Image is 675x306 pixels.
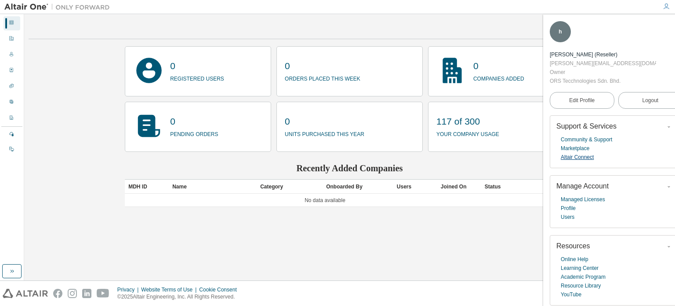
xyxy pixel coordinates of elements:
[4,48,20,62] div: Users
[556,122,617,130] span: Support & Services
[556,242,590,250] span: Resources
[4,143,20,157] div: On Prem
[4,32,20,46] div: Companies
[561,153,594,162] a: Altair Connect
[4,111,20,125] div: Company Profile
[561,255,588,264] a: Online Help
[473,73,524,83] p: companies added
[550,77,656,85] div: ORS Tecchnologies Sdn. Bhd.
[117,286,141,293] div: Privacy
[561,144,589,153] a: Marketplace
[68,289,77,298] img: instagram.svg
[4,3,114,11] img: Altair One
[550,50,656,59] div: hafizal hamdan (Reseller)
[485,180,522,194] div: Status
[642,96,658,105] span: Logout
[285,115,364,128] p: 0
[473,59,524,73] p: 0
[436,115,499,128] p: 117 of 300
[556,182,609,190] span: Manage Account
[128,180,165,194] div: MDH ID
[550,92,614,109] a: Edit Profile
[170,128,218,138] p: pending orders
[97,289,109,298] img: youtube.svg
[561,273,606,281] a: Academic Program
[199,286,242,293] div: Cookie Consent
[170,59,224,73] p: 0
[569,97,595,104] span: Edit Profile
[117,293,242,301] p: © 2025 Altair Engineering, Inc. All Rights Reserved.
[141,286,199,293] div: Website Terms of Use
[285,73,360,83] p: orders placed this week
[561,135,612,144] a: Community & Support
[4,96,20,110] div: User Profile
[170,73,224,83] p: registered users
[4,64,20,78] div: Orders
[4,80,20,94] div: SKUs
[125,162,574,174] h2: Recently Added Companies
[561,195,605,204] a: Managed Licenses
[561,290,581,299] a: YouTube
[561,281,601,290] a: Resource Library
[441,180,478,194] div: Joined On
[4,128,20,142] div: Managed
[82,289,91,298] img: linkedin.svg
[260,180,319,194] div: Category
[170,115,218,128] p: 0
[285,59,360,73] p: 0
[561,204,576,213] a: Profile
[326,180,390,194] div: Onboarded By
[436,128,499,138] p: your company usage
[172,180,253,194] div: Name
[559,29,562,35] span: h
[550,68,656,77] div: Owner
[4,16,20,30] div: Dashboard
[285,128,364,138] p: units purchased this year
[550,59,656,68] div: [PERSON_NAME][EMAIL_ADDRESS][DOMAIN_NAME]
[53,289,62,298] img: facebook.svg
[125,194,525,207] td: No data available
[397,180,434,194] div: Users
[561,213,574,221] a: Users
[561,264,599,273] a: Learning Center
[3,289,48,298] img: altair_logo.svg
